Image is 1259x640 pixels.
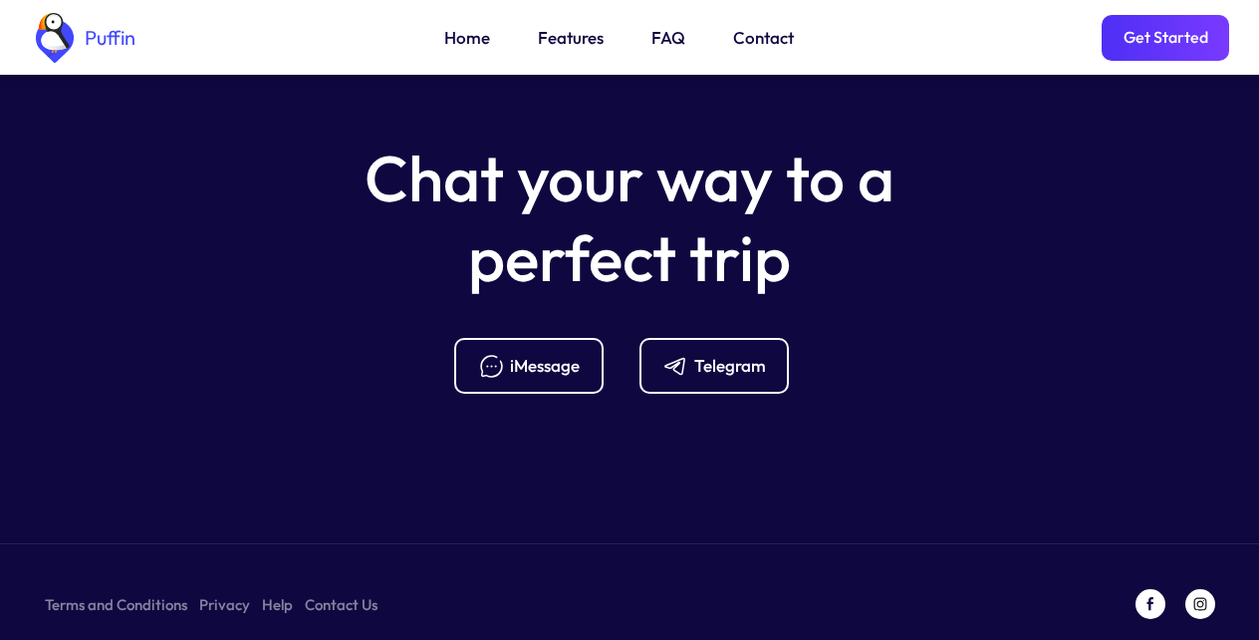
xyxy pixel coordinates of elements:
a: Contact Us [305,592,378,617]
a: home [30,13,135,63]
a: iMessage [454,338,620,394]
a: Features [538,25,604,51]
a: Get Started [1102,15,1229,61]
h5: Chat your way to a perfect trip [331,139,928,298]
div: Telegram [694,355,766,377]
a: FAQ [651,25,685,51]
a: Home [444,25,490,51]
a: Contact [733,25,794,51]
div: Puffin [80,28,135,48]
a: Help [262,592,293,617]
a: Terms and Conditions [45,592,187,617]
a: Privacy [199,592,250,617]
div: iMessage [510,355,580,377]
a: Telegram [639,338,805,394]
